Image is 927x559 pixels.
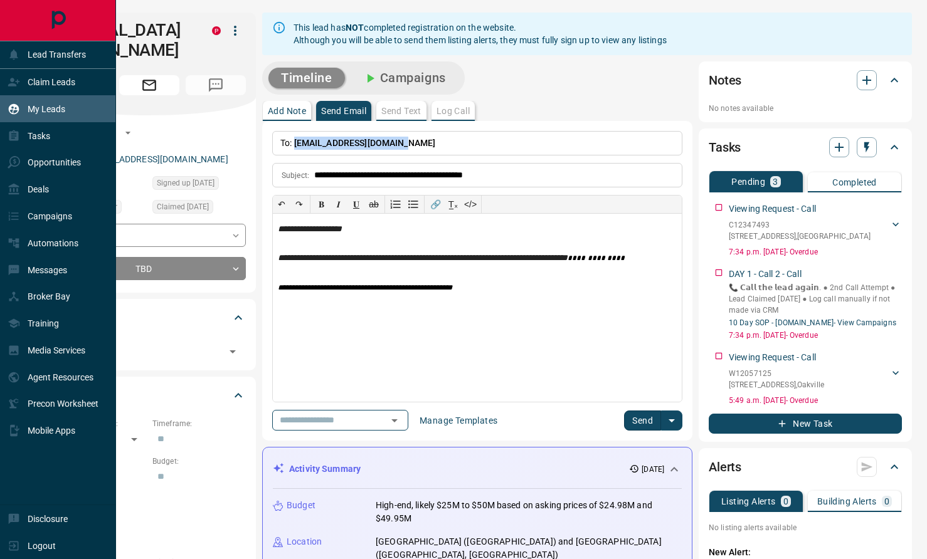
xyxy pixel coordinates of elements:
div: This lead has completed registration on the website. Although you will be able to send them listi... [294,16,667,51]
button: ab [365,196,383,213]
button: Open [386,412,403,429]
p: 📞 𝗖𝗮𝗹𝗹 𝘁𝗵𝗲 𝗹𝗲𝗮𝗱 𝗮𝗴𝗮𝗶𝗻. ● 2nd Call Attempt ● Lead Claimed [DATE] ● Log call manually if not made v... [729,282,902,316]
button: T̲ₓ [444,196,462,213]
p: C12347493 [729,219,871,231]
p: Send Email [321,107,366,115]
button: ↶ [273,196,290,213]
button: ↷ [290,196,308,213]
p: 7:34 p.m. [DATE] - Overdue [729,330,902,341]
p: Location [287,535,322,548]
p: DAY 1 - Call 2 - Call [729,268,802,281]
p: Listing Alerts [721,497,776,506]
button: 𝐁 [312,196,330,213]
p: Completed [832,178,877,187]
span: [EMAIL_ADDRESS][DOMAIN_NAME] [294,138,436,148]
p: To: [272,131,682,155]
button: New Task [709,414,902,434]
button: Open [120,125,135,140]
p: Pending [731,177,765,186]
p: Subject: [282,170,309,181]
strong: NOT [346,23,364,33]
button: Bullet list [405,196,422,213]
button: Timeline [268,68,345,88]
a: [EMAIL_ADDRESS][DOMAIN_NAME] [87,154,228,164]
div: property.ca [212,26,221,35]
p: [DATE] [642,464,664,475]
h1: [MEDICAL_DATA][PERSON_NAME] [53,20,193,60]
div: Sun Aug 24 2025 [152,200,246,217]
p: 7:34 p.m. [DATE] - Overdue [729,246,902,258]
p: Activity Summary [289,462,361,476]
p: [STREET_ADDRESS] , Oakville [729,379,824,390]
p: Budget [287,499,315,512]
p: W12057125 [729,368,824,379]
p: High-end, likely $25M to $50M based on asking prices of $24.98M and $49.95M [376,499,682,525]
span: Claimed [DATE] [157,201,209,213]
p: Budget: [152,456,246,467]
p: Areas Searched: [53,494,246,505]
button: 𝐔 [347,196,365,213]
span: No Number [186,75,246,95]
p: 3 [773,177,778,186]
div: split button [624,410,682,431]
button: Open [224,343,241,360]
p: Building Alerts [817,497,877,506]
p: 0 [884,497,889,506]
button: 𝑰 [330,196,347,213]
div: Activity Summary[DATE] [273,457,682,481]
button: Send [624,410,661,431]
p: 0 [783,497,788,506]
span: Email [119,75,179,95]
button: Manage Templates [412,410,505,431]
h2: Tasks [709,137,741,157]
p: No listing alerts available [709,522,902,533]
button: Campaigns [350,68,458,88]
div: Sun Aug 24 2025 [152,176,246,194]
h2: Notes [709,70,741,90]
h2: Alerts [709,457,741,477]
div: Criteria [53,380,246,410]
a: 10 Day SOP - [DOMAIN_NAME]- View Campaigns [729,318,896,327]
p: Viewing Request - Call [729,351,816,364]
p: 5:49 a.m. [DATE] - Overdue [729,395,902,406]
p: New Alert: [709,546,902,559]
span: 𝐔 [353,199,359,209]
span: Signed up [DATE] [157,177,215,189]
s: ab [369,199,379,209]
p: [STREET_ADDRESS] , [GEOGRAPHIC_DATA] [729,231,871,242]
p: Viewing Request - Call [729,202,816,216]
div: Alerts [709,452,902,482]
div: W12057125[STREET_ADDRESS],Oakville [729,365,902,393]
button: </> [462,196,479,213]
div: Tasks [709,132,902,162]
div: Notes [709,65,902,95]
div: Tags [53,303,246,333]
p: Add Note [268,107,306,115]
button: 🔗 [426,196,444,213]
p: Timeframe: [152,418,246,429]
div: C12347493[STREET_ADDRESS],[GEOGRAPHIC_DATA] [729,217,902,244]
div: TBD [53,257,246,280]
button: Numbered list [387,196,405,213]
p: Motivation: [53,519,246,530]
p: No notes available [709,103,902,114]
